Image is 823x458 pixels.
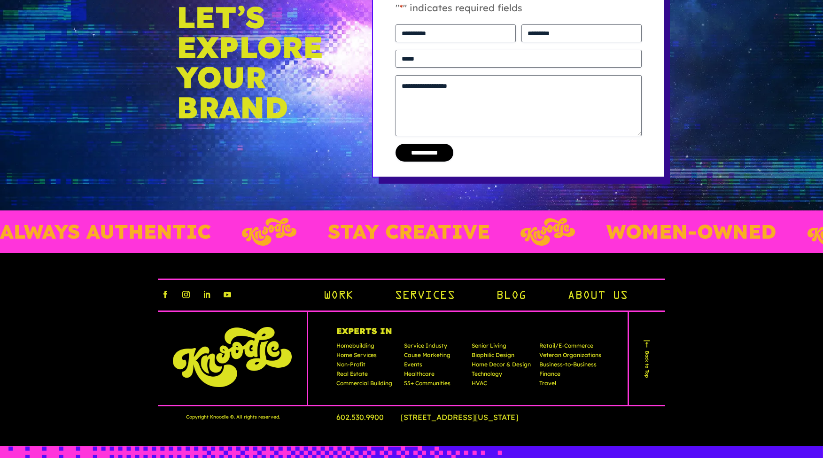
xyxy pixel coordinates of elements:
textarea: Type your message and click 'Submit' [5,256,179,289]
p: Business-to-Business [539,362,601,371]
p: Travel [539,380,601,390]
p: Events [404,362,466,371]
a: Work [323,288,353,304]
img: Layer_3 [752,218,806,246]
p: Retail/E-Commerce [539,343,601,352]
div: Leave a message [49,53,158,65]
p: Healthcare [404,371,466,380]
p: HVAC [472,380,534,390]
p: WOMEN-OWNED [551,222,721,241]
a: Blog [496,288,526,304]
p: Service Industy [404,343,466,352]
img: knoodle-logo-chartreuse [173,327,292,388]
em: Submit [138,289,171,302]
p: STAY CREATIVE [272,222,434,241]
img: Layer_3 [186,218,241,246]
em: Driven by SalesIQ [74,246,119,253]
p: Homebuilding [336,343,398,352]
a: [STREET_ADDRESS][US_STATE] [401,412,533,422]
a: Back to Top [642,339,653,378]
img: arr.png [642,339,652,349]
p: Real Estate [336,371,398,380]
a: facebook [158,287,173,302]
div: Minimize live chat window [154,5,177,27]
img: salesiqlogo_leal7QplfZFryJ6FIlVepeu7OftD7mt8q6exU6-34PB8prfIgodN67KcxXM9Y7JQ_.png [65,247,71,252]
p: Finance [539,371,601,380]
p: Technology [472,371,534,380]
a: youtube [220,287,235,302]
span: We are offline. Please leave us a message. [20,118,164,213]
img: logo_Zg8I0qSkbAqR2WFHt3p6CTuqpyXMFPubPcD2OT02zFN43Cy9FUNNG3NEPhM_Q1qe_.png [16,56,39,62]
p: Home Services [336,352,398,362]
a: 602.530.9900 [336,412,399,422]
a: instagram [179,287,194,302]
a: About Us [567,288,628,304]
p: Non-Profit [336,362,398,371]
h4: Experts In [336,327,601,343]
p: " " indicates required fields [396,1,642,24]
p: Senior Living [472,343,534,352]
p: Home Decor & Design [472,362,534,371]
h5: Let’s Explore Your Brand [177,2,326,122]
p: Cause Marketing [404,352,466,362]
a: Services [395,288,455,304]
img: Layer_3 [465,218,520,246]
span: Copyright Knoodle © . [186,413,235,420]
p: Commercial Building [336,380,398,390]
p: Biophilic Design [472,352,534,362]
p: Veteran Organizations [539,352,601,362]
p: 55+ Communities [404,380,466,390]
span: All rights reserved. [236,413,280,420]
a: linkedin [199,287,214,302]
